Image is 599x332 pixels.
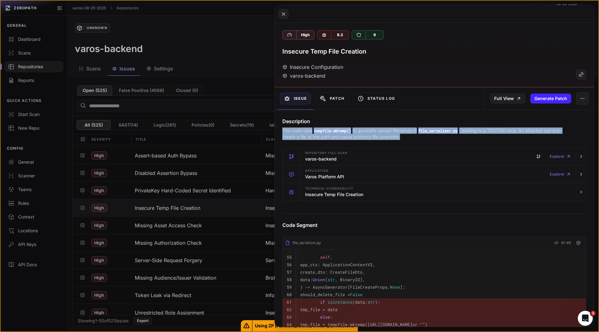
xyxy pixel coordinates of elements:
span: str [368,299,375,305]
span: None [390,284,400,290]
span: Application [305,169,328,172]
div: varos-backend [282,72,325,79]
code: tmp_file = tempfile.mktemp([URL][DOMAIN_NAME] ) [300,322,427,327]
code: 60 [287,292,292,297]
code: app_ctx: ApplicationContextV3, [300,262,375,267]
code: 63 [287,314,292,320]
button: Application Varos Platform API Explorer [283,166,586,183]
h4: Code Segment [282,221,586,229]
code: 56 [287,262,292,267]
span: False [350,292,363,297]
iframe: Intercom live chat [578,311,593,326]
span: Using ZP [PERSON_NAME]'s MSP permissions [252,320,358,331]
button: Generate Patch [530,94,571,103]
code: create_dto: CreateFileDto, [300,269,365,275]
code: 61 [287,299,292,305]
span: Technical Vulnerability [305,187,353,190]
code: 55 [287,254,292,260]
span: Repository Full scan [305,152,347,155]
a: Explorer [550,168,571,180]
code: tmp_file = data [300,307,338,312]
h3: Varos Platform API [305,174,344,180]
code: (data, ): [300,299,380,305]
code: 58 [287,277,292,282]
code: ) -> AsyncGenerator[FileCreateProps, ]: [300,284,405,290]
span: if [320,299,325,305]
code: data: [ , BinaryIO], [300,277,365,282]
code: should_delete_file = [300,292,363,297]
span: self [320,254,330,260]
h4: Description [282,118,586,125]
span: Union [313,277,325,282]
a: Full View [490,94,525,103]
code: , [300,254,333,260]
button: Status Log [353,93,399,104]
button: Patch [316,93,348,104]
span: else [320,314,330,320]
button: Issue [280,93,311,104]
button: Technical Vulnerability Insecure Temp File Creation [283,183,586,201]
h3: Insecure Temp File Creation [305,191,363,198]
h3: varos-backend [305,156,337,162]
span: "" [420,322,425,327]
a: Explorer [550,150,571,163]
code: 59 [287,284,292,290]
code: 62 [287,307,292,312]
span: 1 [591,311,596,316]
span: 61-69 [561,239,571,247]
code: tempfile.mktemp() [312,128,353,133]
span: isinstance [328,299,353,305]
p: The code uses to generate upload filenames in , leading to a TOCTOU race. An attacker can pre-cre... [282,128,562,140]
div: file_serializer.py [285,240,321,245]
code: 64 [287,322,292,327]
code: file_serializer.py [417,128,459,133]
span: str [328,277,335,282]
button: Repository Full scan varos-backend Explorer [283,148,586,165]
span: or [412,322,417,327]
code: 57 [287,269,292,275]
code: : [300,314,333,320]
